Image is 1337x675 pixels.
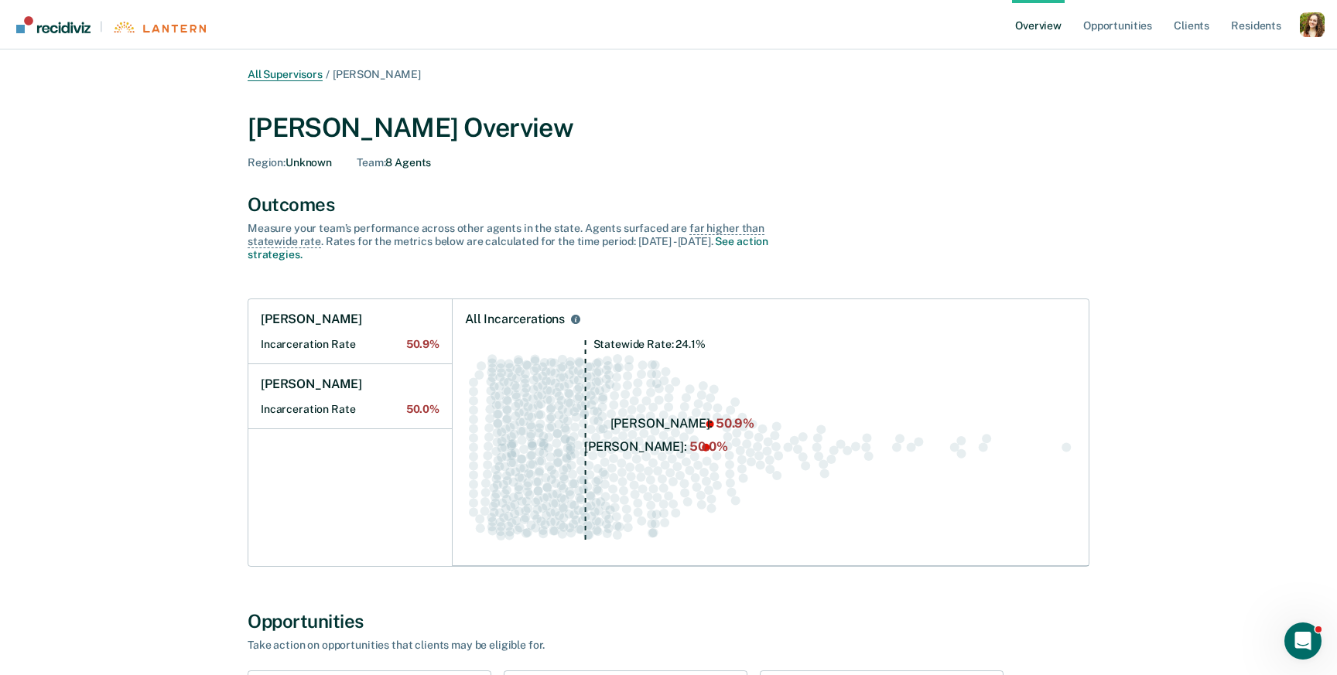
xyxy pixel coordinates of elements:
[248,364,452,429] a: [PERSON_NAME]Incarceration Rate50.0%
[248,639,789,652] div: Take action on opportunities that clients may be eligible for.
[248,299,452,364] a: [PERSON_NAME]Incarceration Rate50.9%
[333,68,421,80] span: [PERSON_NAME]
[261,312,362,327] h1: [PERSON_NAME]
[248,610,1089,632] div: Opportunities
[261,338,439,351] h2: Incarceration Rate
[323,68,333,80] span: /
[248,222,789,261] div: Measure your team’s performance across other agent s in the state. Agent s surfaced are . Rates f...
[248,156,286,169] span: Region :
[568,312,583,327] button: All Incarcerations
[248,112,1089,144] div: [PERSON_NAME] Overview
[357,156,385,169] span: Team :
[261,403,439,416] h2: Incarceration Rate
[1300,12,1325,37] button: Profile dropdown button
[465,312,565,327] div: All Incarcerations
[357,156,431,169] div: 8 Agents
[593,338,706,350] tspan: Statewide Rate: 24.1%
[248,235,768,261] a: See action strategies.
[248,222,764,248] span: far higher than statewide rate
[91,20,112,33] span: |
[248,68,323,81] a: All Supervisors
[248,156,332,169] div: Unknown
[261,377,362,392] h1: [PERSON_NAME]
[465,339,1076,554] div: Swarm plot of all incarceration rates in the state for ALL caseloads, highlighting values of 50.9...
[16,16,91,33] img: Recidiviz
[112,22,206,33] img: Lantern
[406,403,439,416] span: 50.0%
[1284,622,1322,660] iframe: Intercom live chat
[406,338,439,351] span: 50.9%
[248,193,1089,216] div: Outcomes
